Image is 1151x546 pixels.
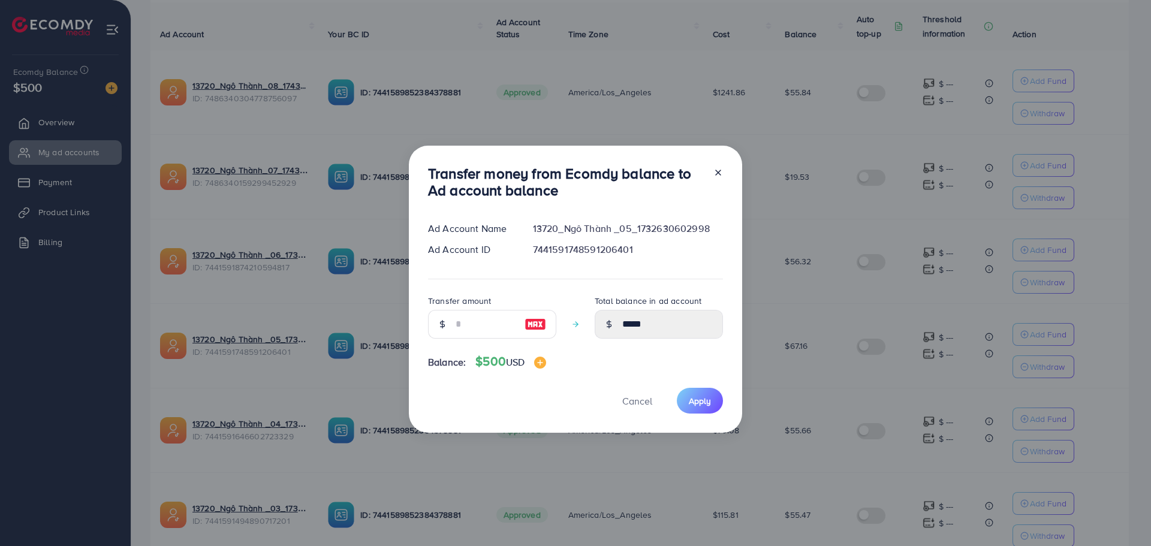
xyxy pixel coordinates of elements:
[689,395,711,407] span: Apply
[418,222,523,236] div: Ad Account Name
[677,388,723,414] button: Apply
[523,222,733,236] div: 13720_Ngô Thành _05_1732630602998
[595,295,701,307] label: Total balance in ad account
[1100,492,1142,537] iframe: Chat
[622,394,652,408] span: Cancel
[428,355,466,369] span: Balance:
[534,357,546,369] img: image
[428,295,491,307] label: Transfer amount
[418,243,523,257] div: Ad Account ID
[607,388,667,414] button: Cancel
[506,355,525,369] span: USD
[525,317,546,331] img: image
[523,243,733,257] div: 7441591748591206401
[475,354,546,369] h4: $500
[428,165,704,200] h3: Transfer money from Ecomdy balance to Ad account balance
